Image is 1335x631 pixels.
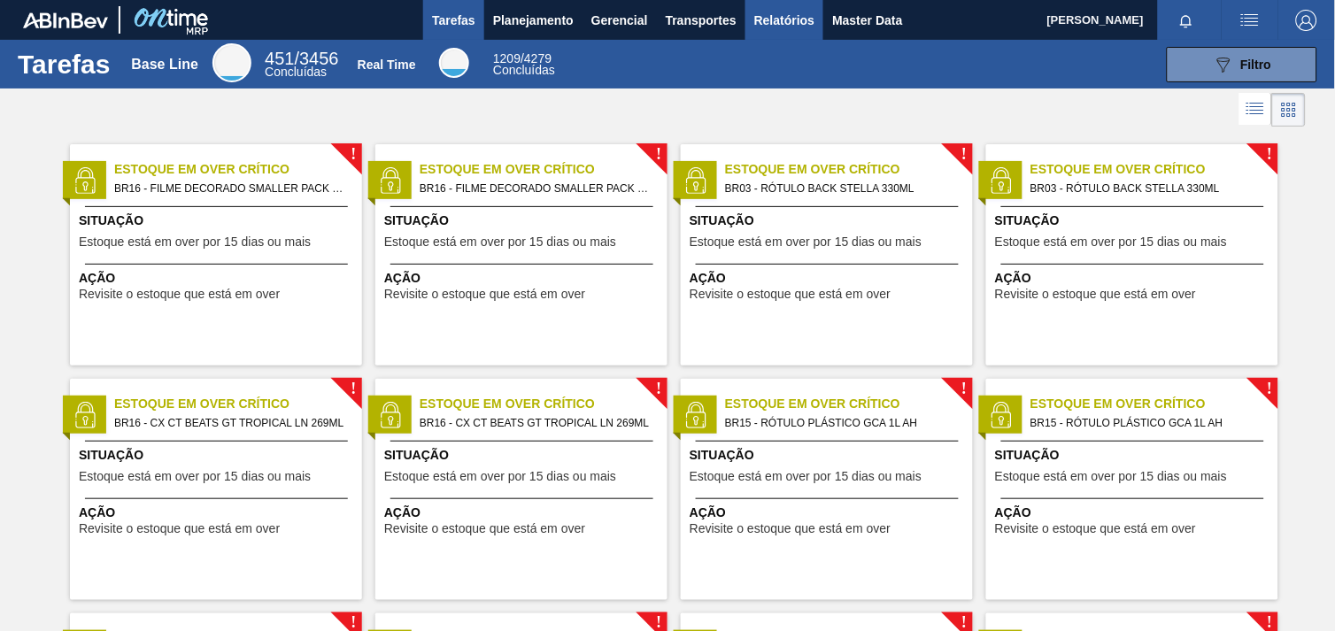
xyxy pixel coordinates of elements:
[79,212,358,230] span: Situação
[1239,93,1272,127] div: Visão em Lista
[265,49,294,68] span: 451
[131,57,198,73] div: Base Line
[690,212,968,230] span: Situação
[690,504,968,522] span: Ação
[725,160,973,179] span: Estoque em Over Crítico
[384,212,663,230] span: Situação
[493,10,574,31] span: Planejamento
[79,470,311,483] span: Estoque está em over por 15 dias ou mais
[666,10,737,31] span: Transportes
[1158,8,1215,33] button: Notificações
[384,470,616,483] span: Estoque está em over por 15 dias ou mais
[493,53,555,76] div: Real Time
[420,413,653,433] span: BR16 - CX CT BEATS GT TROPICAL LN 269ML
[384,269,663,288] span: Ação
[18,54,111,74] h1: Tarefas
[351,382,356,396] span: !
[1267,617,1272,630] span: !
[656,617,661,630] span: !
[1030,179,1264,198] span: BR03 - RÓTULO BACK STELLA 330ML
[995,212,1274,230] span: Situação
[114,179,348,198] span: BR16 - FILME DECORADO SMALLER PACK 269ML
[212,43,251,82] div: Base Line
[1030,160,1278,179] span: Estoque em Over Crítico
[690,522,891,535] span: Revisite o estoque que está em over
[420,179,653,198] span: BR16 - FILME DECORADO SMALLER PACK 269ML
[995,504,1274,522] span: Ação
[961,382,967,396] span: !
[1272,93,1306,127] div: Visão em Cards
[79,288,280,301] span: Revisite o estoque que está em over
[995,522,1196,535] span: Revisite o estoque que está em over
[493,63,555,77] span: Concluídas
[690,288,891,301] span: Revisite o estoque que está em over
[384,288,585,301] span: Revisite o estoque que está em over
[1267,382,1272,396] span: !
[384,504,663,522] span: Ação
[384,235,616,249] span: Estoque está em over por 15 dias ou mais
[690,446,968,465] span: Situação
[493,51,552,65] span: / 4279
[690,269,968,288] span: Ação
[995,288,1196,301] span: Revisite o estoque que está em over
[1167,47,1317,82] button: Filtro
[995,235,1227,249] span: Estoque está em over por 15 dias ou mais
[377,167,404,194] img: status
[1030,413,1264,433] span: BR15 - RÓTULO PLÁSTICO GCA 1L AH
[384,522,585,535] span: Revisite o estoque que está em over
[439,48,469,78] div: Real Time
[725,395,973,413] span: Estoque em Over Crítico
[1241,58,1272,72] span: Filtro
[420,160,667,179] span: Estoque em Over Crítico
[690,235,922,249] span: Estoque está em over por 15 dias ou mais
[1296,10,1317,31] img: Logout
[690,470,922,483] span: Estoque está em over por 15 dias ou mais
[591,10,648,31] span: Gerencial
[358,58,416,72] div: Real Time
[656,148,661,161] span: !
[995,470,1227,483] span: Estoque está em over por 15 dias ou mais
[420,395,667,413] span: Estoque em Over Crítico
[493,51,521,65] span: 1209
[656,382,661,396] span: !
[72,167,98,194] img: status
[988,167,1015,194] img: status
[754,10,814,31] span: Relatórios
[79,446,358,465] span: Situação
[725,413,959,433] span: BR15 - RÓTULO PLÁSTICO GCA 1L AH
[351,617,356,630] span: !
[432,10,475,31] span: Tarefas
[79,269,358,288] span: Ação
[79,504,358,522] span: Ação
[384,446,663,465] span: Situação
[988,402,1015,428] img: status
[995,446,1274,465] span: Situação
[72,402,98,428] img: status
[1030,395,1278,413] span: Estoque em Over Crítico
[725,179,959,198] span: BR03 - RÓTULO BACK STELLA 330ML
[265,49,338,68] span: / 3456
[1239,10,1261,31] img: userActions
[114,395,362,413] span: Estoque em Over Crítico
[114,413,348,433] span: BR16 - CX CT BEATS GT TROPICAL LN 269ML
[377,402,404,428] img: status
[961,148,967,161] span: !
[683,167,709,194] img: status
[351,148,356,161] span: !
[961,617,967,630] span: !
[995,269,1274,288] span: Ação
[832,10,902,31] span: Master Data
[79,522,280,535] span: Revisite o estoque que está em over
[265,51,338,78] div: Base Line
[1267,148,1272,161] span: !
[683,402,709,428] img: status
[79,235,311,249] span: Estoque está em over por 15 dias ou mais
[23,12,108,28] img: TNhmsLtSVTkK8tSr43FrP2fwEKptu5GPRR3wAAAABJRU5ErkJggg==
[114,160,362,179] span: Estoque em Over Crítico
[265,65,327,79] span: Concluídas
